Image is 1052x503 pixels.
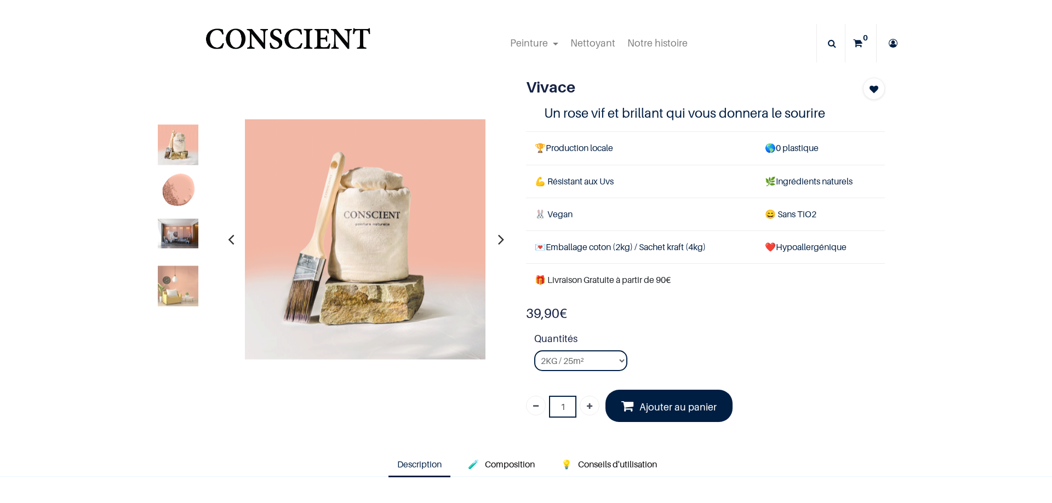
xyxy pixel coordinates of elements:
[860,32,871,43] sup: 0
[485,459,535,470] span: Composition
[397,459,442,470] span: Description
[535,142,546,153] span: 🏆
[756,198,885,230] td: ans TiO2
[158,265,198,306] img: Product image
[203,22,373,65] img: CONSCIENT
[765,209,782,219] span: 😄 S
[158,218,198,248] img: Product image
[756,165,885,198] td: Ingrédients naturels
[580,396,599,415] a: Ajouter
[535,209,573,219] span: 🐰 Vegan
[765,142,776,153] span: 🌎
[535,274,671,285] font: 🎁 Livraison Gratuite à partir de 90€
[578,459,657,470] span: Conseils d'utilisation
[845,24,876,62] a: 0
[504,24,564,62] a: Peinture
[535,241,546,252] span: 💌
[526,230,756,263] td: Emballage coton (2kg) / Sachet kraft (4kg)
[526,132,756,165] td: Production locale
[605,390,733,422] a: Ajouter au panier
[245,119,486,360] img: Product image
[756,230,885,263] td: ❤️Hypoallergénique
[158,171,198,212] img: Product image
[526,396,546,415] a: Supprimer
[526,305,567,321] b: €
[526,78,831,96] h1: Vivace
[158,124,198,165] img: Product image
[765,176,776,187] span: 🌿
[534,331,885,350] strong: Quantités
[510,37,548,49] span: Peinture
[863,78,885,100] button: Add to wishlist
[570,37,615,49] span: Nettoyant
[203,22,373,65] a: Logo of CONSCIENT
[535,176,614,187] span: 💪 Résistant aux Uvs
[561,459,572,470] span: 💡
[544,105,867,122] h4: Un rose vif et brillant qui vous donnera le sourire
[627,37,688,49] span: Notre histoire
[468,459,479,470] span: 🧪
[526,305,559,321] span: 39,90
[639,401,717,413] font: Ajouter au panier
[756,132,885,165] td: 0 plastique
[870,83,878,96] span: Add to wishlist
